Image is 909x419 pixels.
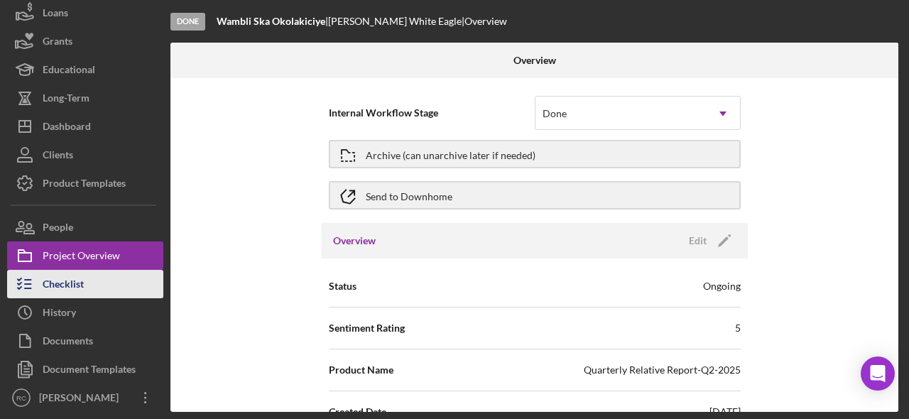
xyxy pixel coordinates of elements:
[43,327,93,359] div: Documents
[7,27,163,55] button: Grants
[7,213,163,241] button: People
[7,327,163,355] button: Documents
[7,84,163,112] button: Long-Term
[7,55,163,84] button: Educational
[217,16,328,27] div: |
[217,15,325,27] b: Wambli Ska Okolakiciye
[7,270,163,298] button: Checklist
[43,355,136,387] div: Document Templates
[328,16,464,27] div: [PERSON_NAME] White Eagle |
[366,141,535,167] div: Archive (can unarchive later if needed)
[16,394,26,402] text: RC
[329,140,741,168] button: Archive (can unarchive later if needed)
[329,181,741,209] button: Send to Downhome
[735,321,741,335] div: 5
[43,213,73,245] div: People
[7,112,163,141] button: Dashboard
[329,363,393,377] span: Product Name
[543,108,567,119] div: Done
[7,383,163,412] button: RC[PERSON_NAME]
[7,141,163,169] button: Clients
[464,16,507,27] div: Overview
[689,230,707,251] div: Edit
[329,321,405,335] span: Sentiment Rating
[329,279,356,293] span: Status
[333,234,376,248] h3: Overview
[43,84,89,116] div: Long-Term
[703,279,741,293] div: Ongoing
[170,13,205,31] div: Done
[7,241,163,270] button: Project Overview
[43,298,76,330] div: History
[43,169,126,201] div: Product Templates
[861,357,895,391] div: Open Intercom Messenger
[709,405,741,419] div: [DATE]
[43,112,91,144] div: Dashboard
[329,106,535,120] span: Internal Workflow Stage
[680,230,736,251] button: Edit
[43,270,84,302] div: Checklist
[36,383,128,415] div: [PERSON_NAME]
[366,183,452,208] div: Send to Downhome
[513,55,556,66] b: Overview
[7,169,163,197] button: Product Templates
[43,27,72,59] div: Grants
[43,141,73,173] div: Clients
[43,55,95,87] div: Educational
[7,298,163,327] button: History
[584,363,741,377] div: Quarterly Relative Report-Q2-2025
[43,241,120,273] div: Project Overview
[329,405,386,419] span: Created Date
[7,355,163,383] button: Document Templates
